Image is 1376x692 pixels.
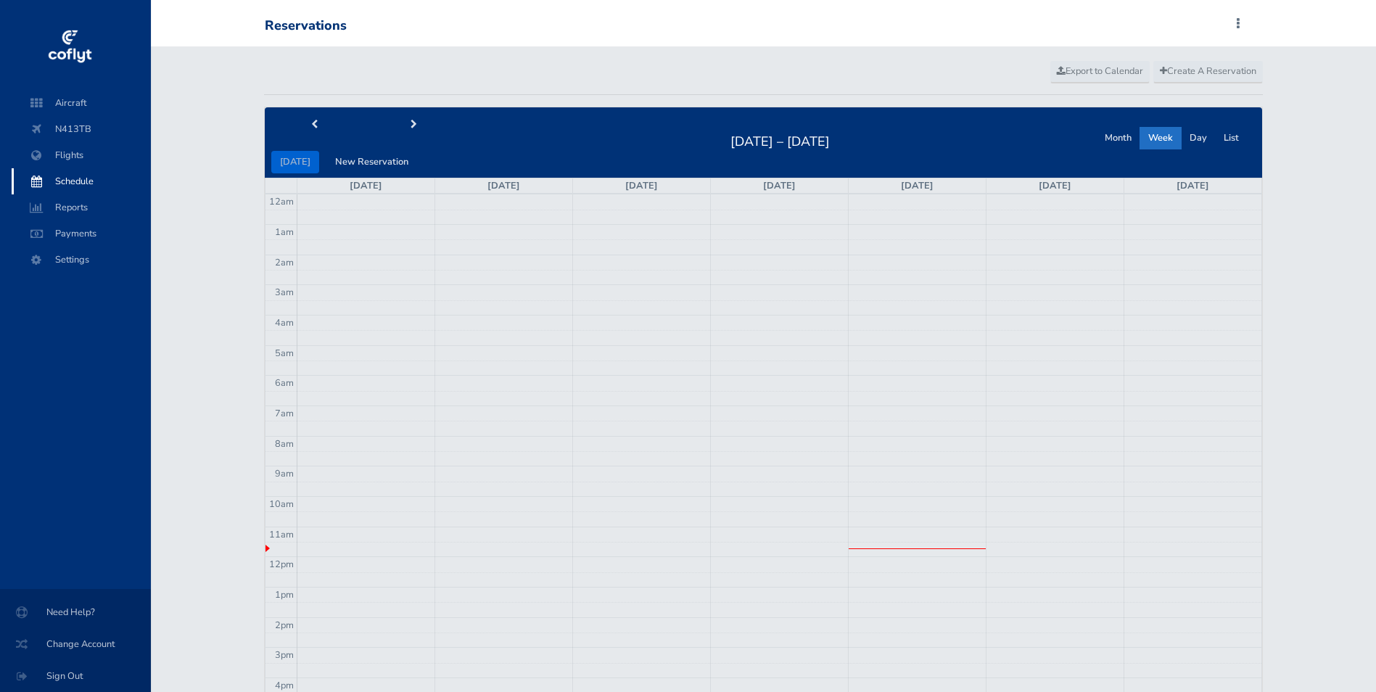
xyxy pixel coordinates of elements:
button: List [1215,127,1248,149]
div: Reservations [265,18,347,34]
span: Reports [26,194,136,221]
span: 12am [269,195,294,208]
span: Create A Reservation [1160,65,1256,78]
button: next [364,114,464,136]
a: Create A Reservation [1153,61,1263,83]
a: [DATE] [487,179,520,192]
span: 8am [275,437,294,450]
a: [DATE] [350,179,382,192]
button: [DATE] [271,151,319,173]
span: Payments [26,221,136,247]
span: 1am [275,226,294,239]
button: Day [1181,127,1216,149]
span: Sign Out [17,663,133,689]
span: 3am [275,286,294,299]
a: [DATE] [625,179,658,192]
span: 7am [275,407,294,420]
a: [DATE] [1177,179,1209,192]
h2: [DATE] – [DATE] [722,130,839,150]
span: 1pm [275,588,294,601]
span: Schedule [26,168,136,194]
button: Month [1096,127,1140,149]
span: 6am [275,376,294,390]
img: coflyt logo [46,25,94,69]
span: 4am [275,316,294,329]
span: 4pm [275,679,294,692]
span: 2am [275,256,294,269]
button: prev [265,114,365,136]
span: 2pm [275,619,294,632]
a: [DATE] [763,179,796,192]
span: 12pm [269,558,294,571]
span: 5am [275,347,294,360]
span: Change Account [17,631,133,657]
span: 3pm [275,648,294,662]
span: 9am [275,467,294,480]
span: Flights [26,142,136,168]
span: N413TB [26,116,136,142]
a: [DATE] [1039,179,1071,192]
a: Export to Calendar [1050,61,1150,83]
button: Week [1140,127,1182,149]
a: [DATE] [901,179,934,192]
span: Settings [26,247,136,273]
button: New Reservation [326,151,417,173]
span: Aircraft [26,90,136,116]
span: 10am [269,498,294,511]
span: Export to Calendar [1057,65,1143,78]
span: 11am [269,528,294,541]
span: Need Help? [17,599,133,625]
